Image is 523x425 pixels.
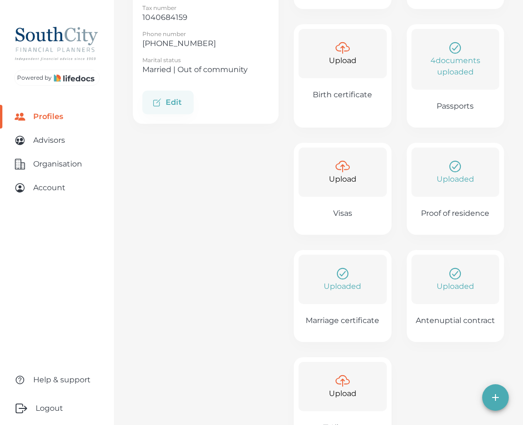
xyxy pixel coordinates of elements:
[329,388,356,399] p: Upload
[142,38,269,49] p: [PHONE_NUMBER]
[329,55,356,66] p: Upload
[416,316,495,325] p: Antenuptial contract
[407,250,504,342] a: UploadedAntenuptial contract
[313,90,372,100] p: Birth certificate
[306,316,379,325] p: Marriage certificate
[14,22,100,64] img: South City
[294,250,391,342] a: UploadedMarriage certificate
[416,55,495,78] p: 4 documents uploaded
[142,56,269,64] p: Marital status
[142,64,269,75] p: Married | Out of community
[333,209,352,218] p: Visas
[482,384,509,411] button: lifedocs-speed-dial
[142,4,269,12] p: Tax number
[324,281,361,292] p: Uploaded
[142,12,269,23] p: 1040684159
[142,91,194,114] button: Edit
[142,30,269,38] p: Phone number
[437,174,474,185] p: Uploaded
[407,24,504,128] a: 4documents uploadedPassports
[421,209,489,218] p: Proof of residence
[294,24,391,128] button: UploadBirth certificate
[407,143,504,235] a: UploadedProof of residence
[14,70,100,86] a: Powered by
[329,174,356,185] p: Upload
[437,102,474,111] p: Passports
[437,281,474,292] p: Uploaded
[294,143,391,235] button: UploadVisas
